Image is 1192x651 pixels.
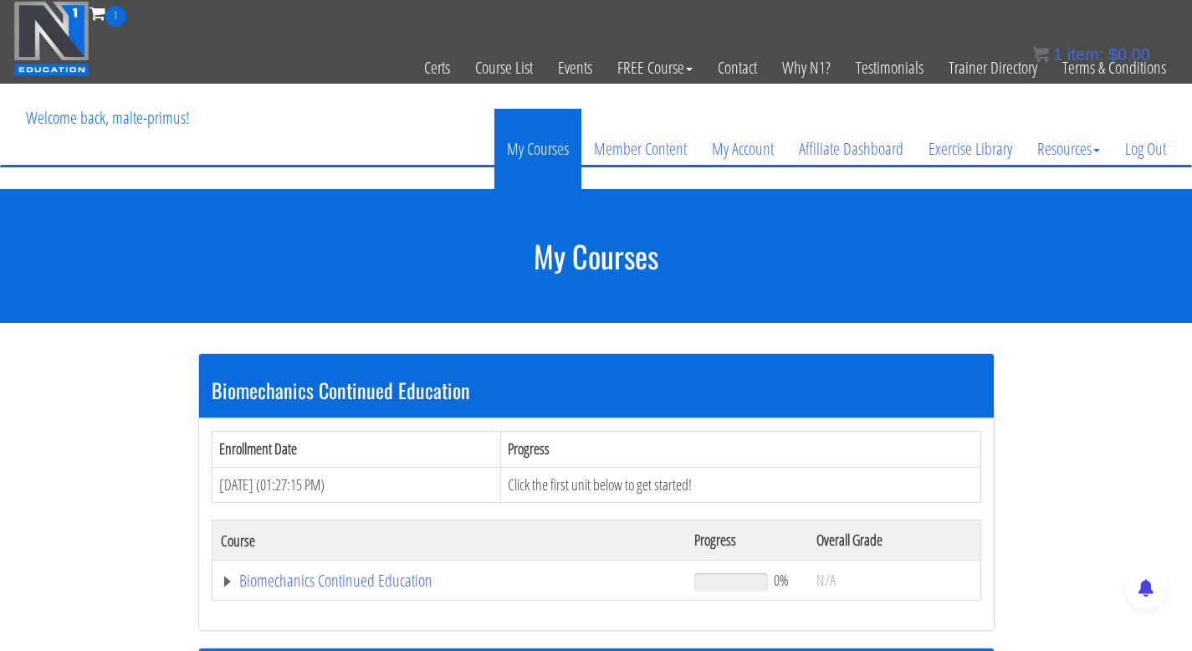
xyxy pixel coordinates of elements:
bdi: 0.00 [1108,45,1150,64]
img: icon11.png [1032,46,1049,63]
th: Overall Grade [808,520,980,561]
img: n1-education [13,1,90,76]
span: 0% [774,571,789,589]
a: Events [545,27,605,109]
a: Member Content [581,109,699,189]
td: N/A [808,561,980,601]
a: Certs [412,27,463,109]
a: Terms & Conditions [1050,27,1179,109]
a: Biomechanics Continued Education [221,572,678,589]
a: My Courses [494,109,581,189]
span: 1 [1053,45,1062,64]
th: Course [212,520,686,561]
a: 1 item: $0.00 [1032,45,1150,64]
th: Progress [686,520,807,561]
a: Testimonials [843,27,936,109]
th: Progress [501,431,980,467]
a: Affiliate Dashboard [786,109,916,189]
a: Why N1? [770,27,843,109]
td: [DATE] (01:27:15 PM) [212,467,501,503]
a: Contact [705,27,770,109]
a: My Account [699,109,786,189]
a: Log Out [1113,109,1179,189]
h3: Biomechanics Continued Education [212,379,981,401]
span: $ [1108,45,1118,64]
a: FREE Course [605,27,705,109]
a: Trainer Directory [936,27,1050,109]
td: Click the first unit below to get started! [501,467,980,503]
span: 1 [105,6,126,27]
span: item: [1067,45,1103,64]
a: Exercise Library [916,109,1025,189]
th: Enrollment Date [212,431,501,467]
a: 1 [90,2,126,24]
a: Course List [463,27,545,109]
a: Resources [1025,109,1113,189]
p: Welcome back, malte-primus! [13,85,202,151]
